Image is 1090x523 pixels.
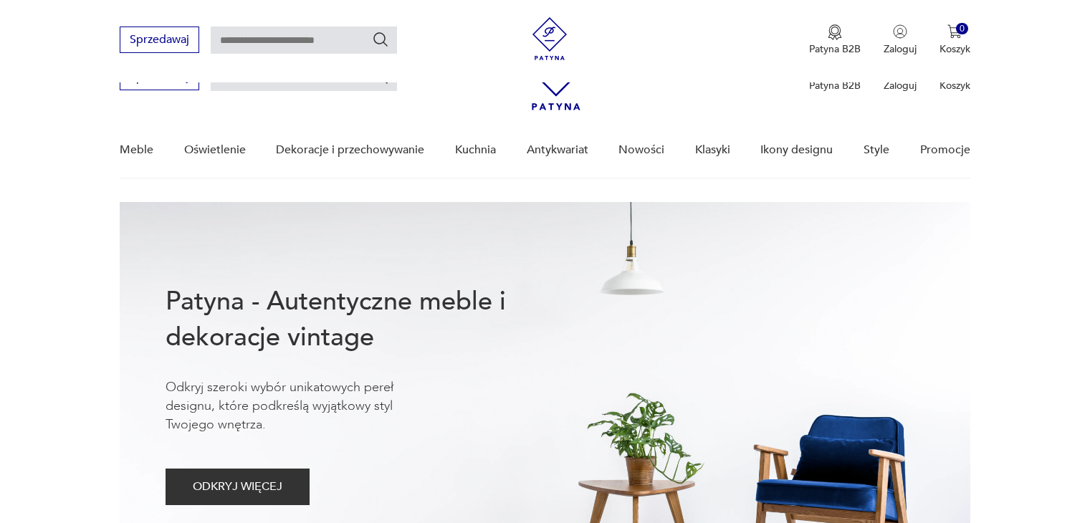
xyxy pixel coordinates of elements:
a: Kuchnia [455,123,496,178]
img: Ikona koszyka [947,24,962,39]
a: ODKRYJ WIĘCEJ [166,483,310,493]
button: 0Koszyk [940,24,970,56]
a: Klasyki [695,123,730,178]
a: Ikony designu [760,123,833,178]
a: Dekoracje i przechowywanie [276,123,424,178]
button: Patyna B2B [809,24,861,56]
a: Nowości [618,123,664,178]
p: Zaloguj [884,79,917,92]
a: Meble [120,123,153,178]
img: Ikonka użytkownika [893,24,907,39]
p: Koszyk [940,42,970,56]
p: Koszyk [940,79,970,92]
a: Oświetlenie [184,123,246,178]
a: Sprzedawaj [120,73,199,83]
button: Sprzedawaj [120,27,199,53]
a: Promocje [920,123,970,178]
p: Patyna B2B [809,42,861,56]
p: Patyna B2B [809,79,861,92]
button: Zaloguj [884,24,917,56]
a: Antykwariat [527,123,588,178]
button: Szukaj [372,31,389,48]
button: ODKRYJ WIĘCEJ [166,469,310,505]
h1: Patyna - Autentyczne meble i dekoracje vintage [166,284,553,355]
a: Ikona medaluPatyna B2B [809,24,861,56]
div: 0 [956,23,968,35]
img: Ikona medalu [828,24,842,40]
a: Style [864,123,889,178]
p: Odkryj szeroki wybór unikatowych pereł designu, które podkreślą wyjątkowy styl Twojego wnętrza. [166,378,438,434]
img: Patyna - sklep z meblami i dekoracjami vintage [528,17,571,60]
a: Sprzedawaj [120,36,199,46]
p: Zaloguj [884,42,917,56]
